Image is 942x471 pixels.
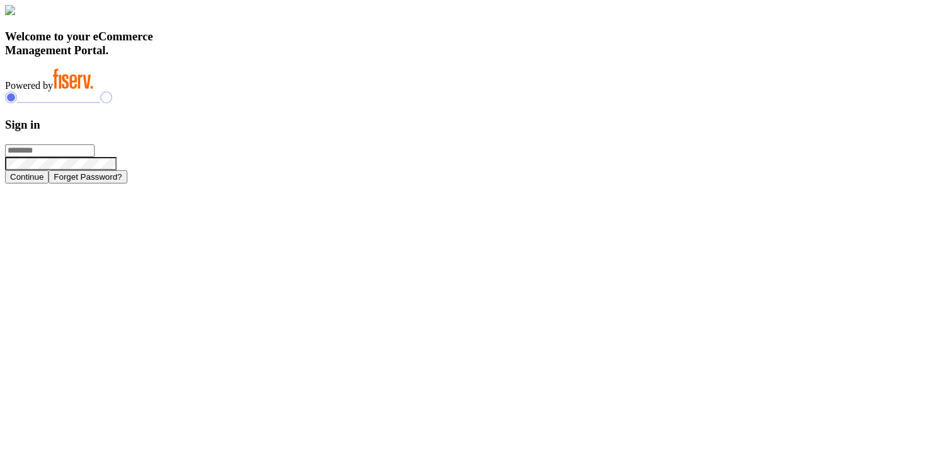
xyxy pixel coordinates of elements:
span: Powered by [5,80,53,91]
button: Continue [5,170,49,183]
img: card_Illustration.svg [5,5,15,15]
button: Forget Password? [49,170,127,183]
h3: Sign in [5,118,937,132]
h3: Welcome to your eCommerce Management Portal. [5,30,937,57]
